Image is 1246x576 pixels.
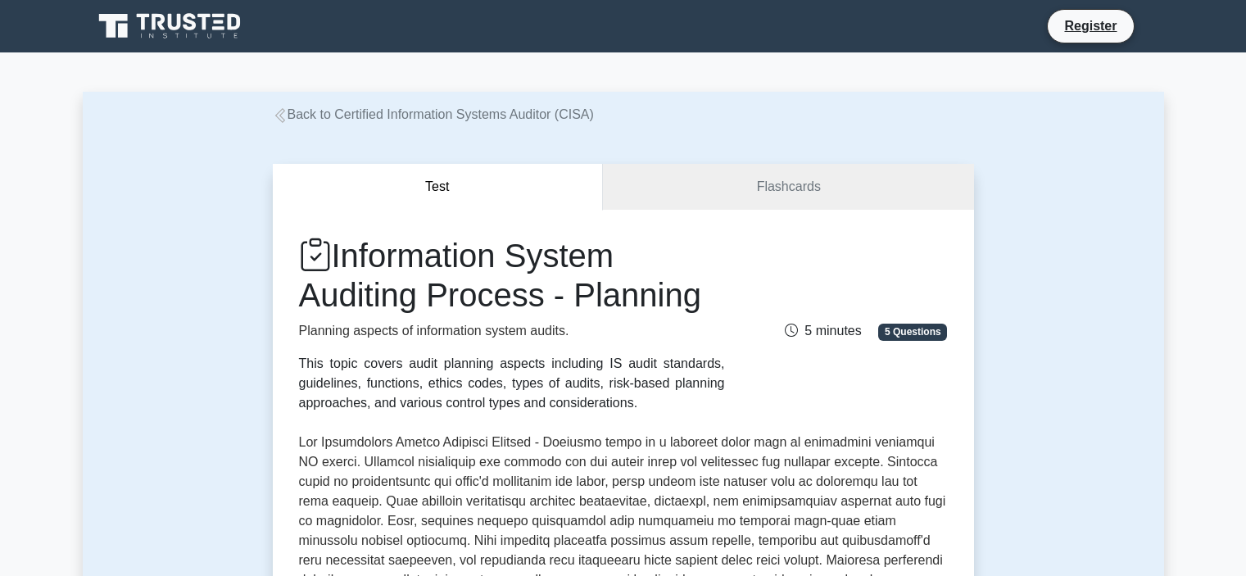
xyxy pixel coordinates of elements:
p: Planning aspects of information system audits. [299,321,725,341]
span: 5 Questions [878,324,947,340]
span: 5 minutes [785,324,861,338]
div: This topic covers audit planning aspects including IS audit standards, guidelines, functions, eth... [299,354,725,413]
a: Back to Certified Information Systems Auditor (CISA) [273,107,594,121]
h1: Information System Auditing Process - Planning [299,236,725,315]
button: Test [273,164,604,211]
a: Register [1054,16,1126,36]
a: Flashcards [603,164,973,211]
